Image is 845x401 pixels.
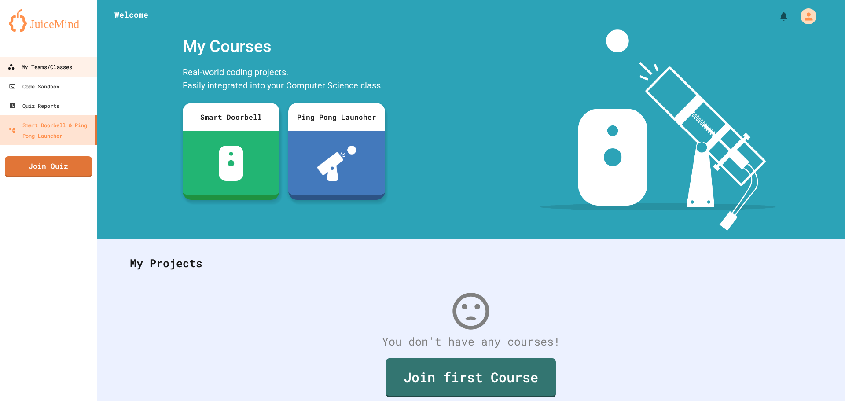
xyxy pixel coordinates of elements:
a: Join Quiz [5,156,92,177]
a: Join first Course [386,358,556,397]
div: Smart Doorbell [183,103,279,131]
div: Quiz Reports [9,100,59,111]
img: sdb-white.svg [219,146,244,181]
div: Real-world coding projects. Easily integrated into your Computer Science class. [178,63,389,96]
div: My Notifications [762,9,791,24]
div: Code Sandbox [9,81,59,92]
div: Smart Doorbell & Ping Pong Launcher [9,120,92,141]
div: My Teams/Classes [7,62,72,73]
img: banner-image-my-projects.png [540,29,776,231]
div: My Projects [121,246,821,280]
img: ppl-with-ball.png [317,146,356,181]
img: logo-orange.svg [9,9,88,32]
div: You don't have any courses! [121,333,821,350]
div: Ping Pong Launcher [288,103,385,131]
div: My Account [791,6,819,26]
div: My Courses [178,29,389,63]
